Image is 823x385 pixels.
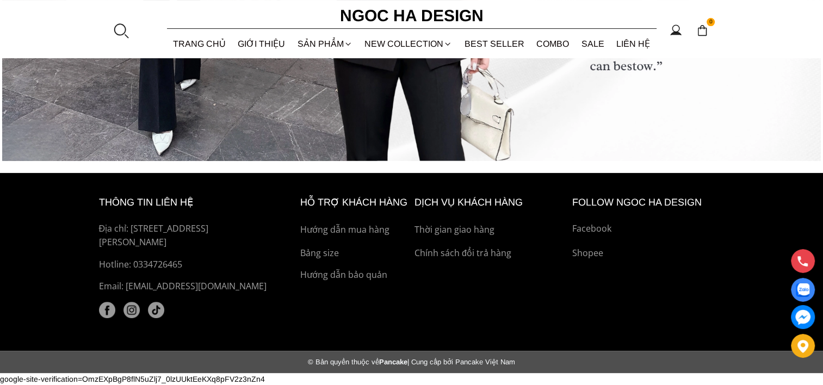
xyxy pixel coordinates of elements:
[796,283,809,297] img: Display image
[232,29,292,58] a: GIỚI THIỆU
[99,195,275,210] h6: thông tin liên hệ
[300,246,409,260] a: Bảng size
[123,302,140,318] img: instagram
[791,278,815,302] a: Display image
[610,29,657,58] a: LIÊN HỆ
[414,246,567,260] a: Chính sách đổi trả hàng
[572,195,725,210] h6: Follow ngoc ha Design
[414,223,567,237] a: Thời gian giao hàng
[576,29,611,58] a: SALE
[99,302,115,318] a: facebook (1)
[330,3,493,29] a: Ngoc Ha Design
[99,280,275,294] p: Email: [EMAIL_ADDRESS][DOMAIN_NAME]
[148,302,164,318] a: tiktok
[300,223,409,237] a: Hướng dẫn mua hàng
[572,246,725,260] a: Shopee
[791,305,815,329] a: messenger
[358,29,459,58] a: NEW COLLECTION
[99,222,275,250] p: Địa chỉ: [STREET_ADDRESS][PERSON_NAME]
[707,18,715,27] span: 0
[300,195,409,210] h6: hỗ trợ khách hàng
[308,358,379,366] span: © Bản quyền thuộc về
[300,268,409,282] a: Hướng dẫn bảo quản
[572,222,725,236] a: Facebook
[414,195,567,210] h6: Dịch vụ khách hàng
[89,358,735,366] div: Pancake
[99,258,275,272] a: Hotline: 0334726465
[696,24,708,36] img: img-CART-ICON-ksit0nf1
[407,358,515,366] span: | Cung cấp bởi Pancake Việt Nam
[530,29,576,58] a: Combo
[167,29,232,58] a: TRANG CHỦ
[459,29,531,58] a: BEST SELLER
[292,29,359,58] div: SẢN PHẨM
